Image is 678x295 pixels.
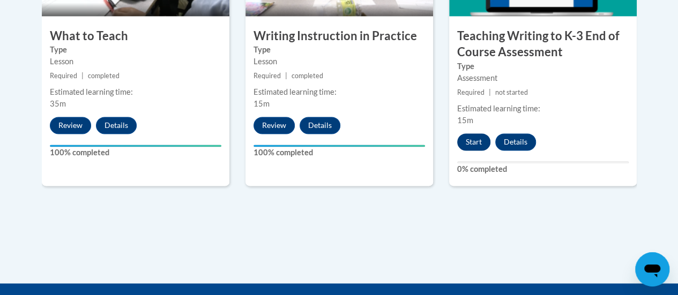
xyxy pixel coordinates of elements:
[50,56,221,67] div: Lesson
[457,133,490,150] button: Start
[495,133,536,150] button: Details
[457,103,629,115] div: Estimated learning time:
[50,72,77,80] span: Required
[50,117,91,134] button: Review
[495,88,528,96] span: not started
[42,28,229,44] h3: What to Teach
[457,163,629,175] label: 0% completed
[300,117,340,134] button: Details
[449,28,637,61] h3: Teaching Writing to K-3 End of Course Assessment
[254,117,295,134] button: Review
[50,99,66,108] span: 35m
[254,145,425,147] div: Your progress
[96,117,137,134] button: Details
[457,60,629,72] label: Type
[254,44,425,56] label: Type
[292,72,323,80] span: completed
[285,72,287,80] span: |
[50,86,221,98] div: Estimated learning time:
[50,145,221,147] div: Your progress
[50,44,221,56] label: Type
[457,72,629,84] div: Assessment
[254,99,270,108] span: 15m
[254,72,281,80] span: Required
[88,72,120,80] span: completed
[457,88,485,96] span: Required
[254,56,425,67] div: Lesson
[254,147,425,158] label: 100% completed
[489,88,491,96] span: |
[245,28,433,44] h3: Writing Instruction in Practice
[50,147,221,158] label: 100% completed
[635,252,669,286] iframe: Button to launch messaging window
[81,72,84,80] span: |
[254,86,425,98] div: Estimated learning time:
[457,116,473,125] span: 15m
